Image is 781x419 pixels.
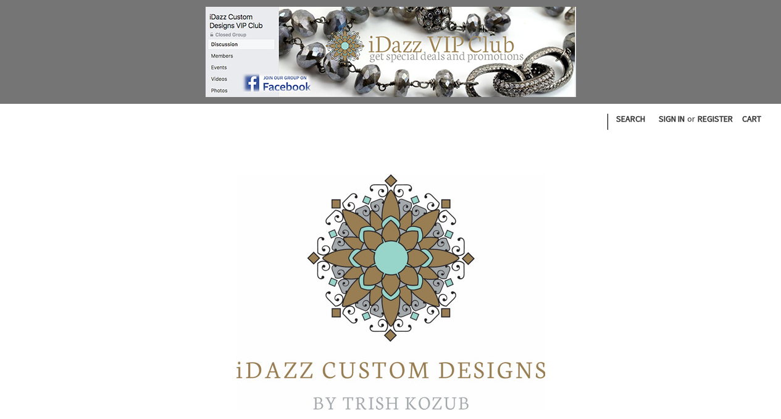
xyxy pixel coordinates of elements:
[236,174,545,410] img: iDazz Custom Designs
[691,104,740,134] a: Register
[735,104,768,134] a: Cart
[609,104,652,134] a: Search
[605,109,609,132] li: |
[686,112,696,125] span: or
[742,113,761,124] span: Cart
[652,104,691,134] a: Sign in
[20,7,761,97] a: Join the group!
